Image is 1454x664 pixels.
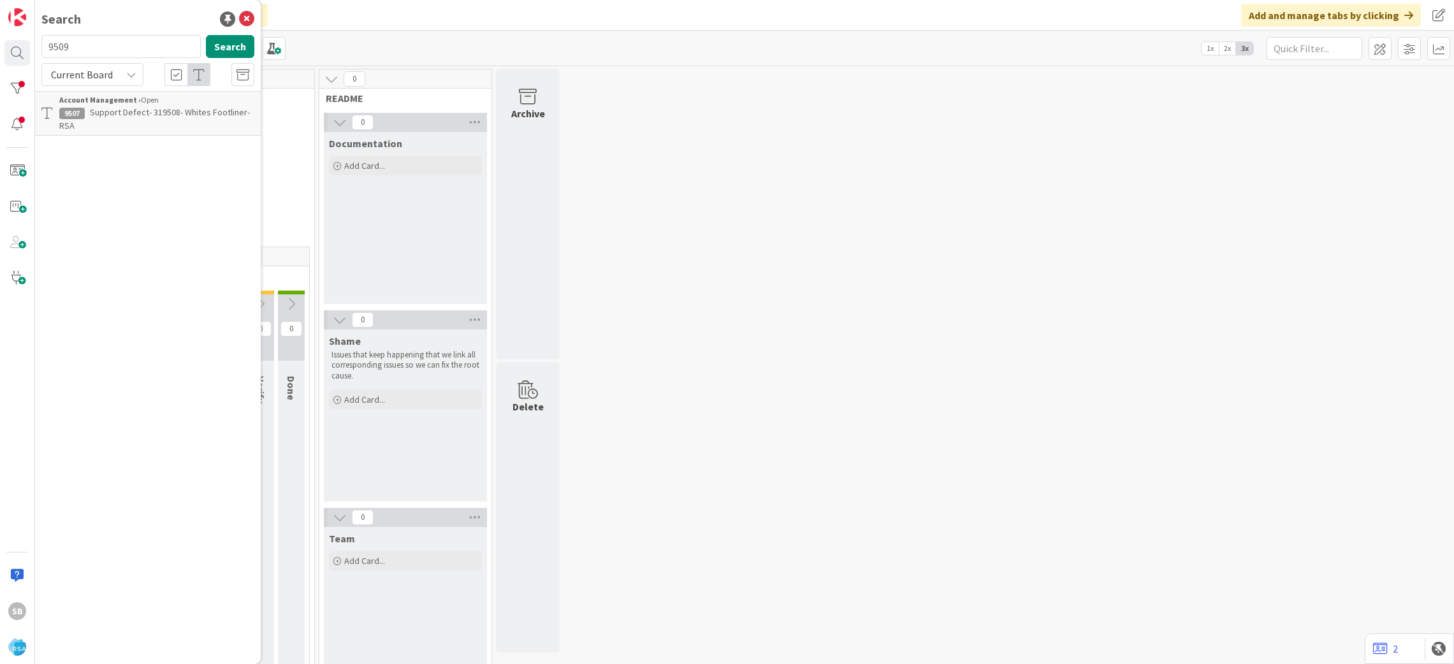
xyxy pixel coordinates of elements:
span: Team [329,532,355,545]
span: Add Card... [344,394,385,405]
div: Open [59,94,254,106]
span: Documentation [329,137,402,150]
span: Done [285,376,298,400]
span: 0 [250,321,272,336]
span: 0 [280,321,302,336]
span: Shame [329,335,361,347]
span: README [326,92,476,105]
span: Support Defect- 319508- Whites Footliner-RSA [59,106,250,131]
p: Issues that keep happening that we link all corresponding issues so we can fix the root cause. [331,350,479,381]
div: SB [8,602,26,620]
img: avatar [8,638,26,656]
span: Add Card... [344,160,385,171]
span: 0 [352,510,374,525]
span: 0 [352,115,374,130]
span: 3x [1236,42,1253,55]
span: Verify [254,376,267,403]
div: 9507 [59,108,85,119]
div: Add and manage tabs by clicking [1241,4,1421,27]
img: Visit kanbanzone.com [8,8,26,26]
span: 0 [352,312,374,328]
div: Delete [513,399,544,414]
a: Account Management ›Open9507Support Defect- 319508- Whites Footliner-RSA [35,91,261,136]
span: Add Card... [344,555,385,567]
span: 1x [1202,42,1219,55]
span: 0 [344,71,365,87]
div: Search [41,10,81,29]
b: Account Management › [59,95,141,105]
a: 2 [1373,641,1398,656]
input: Search for title... [41,35,201,58]
span: 2x [1219,42,1236,55]
button: Search [206,35,254,58]
input: Quick Filter... [1267,37,1362,60]
div: Archive [511,106,545,121]
span: Current Board [51,68,113,81]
